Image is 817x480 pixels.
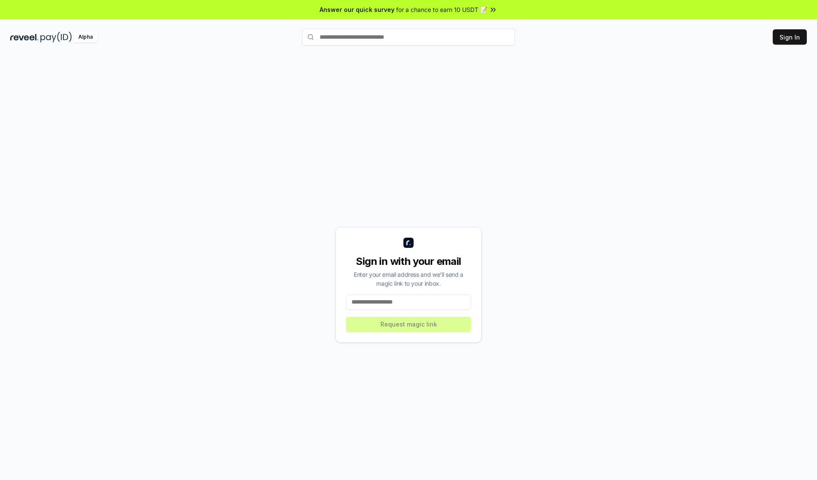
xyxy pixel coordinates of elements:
button: Sign In [773,29,807,45]
img: reveel_dark [10,32,39,43]
img: logo_small [403,238,414,248]
div: Alpha [74,32,97,43]
span: for a chance to earn 10 USDT 📝 [396,5,487,14]
div: Sign in with your email [346,255,471,268]
span: Answer our quick survey [320,5,394,14]
div: Enter your email address and we’ll send a magic link to your inbox. [346,270,471,288]
img: pay_id [40,32,72,43]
